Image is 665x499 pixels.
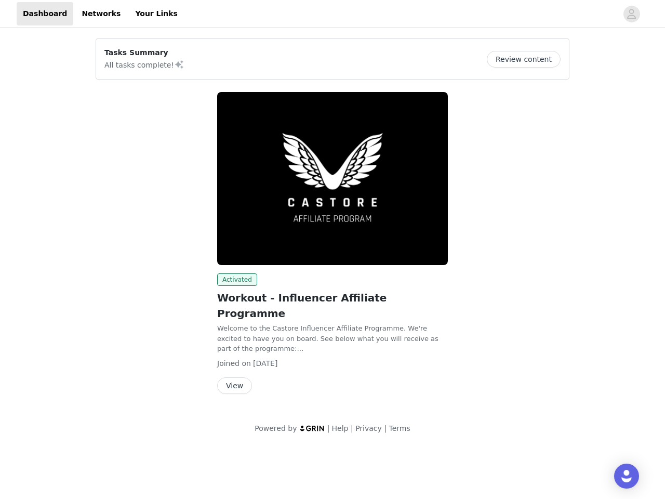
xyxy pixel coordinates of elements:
span: [DATE] [253,359,277,367]
img: Castore [217,92,448,265]
span: Powered by [255,424,297,432]
a: Help [332,424,349,432]
span: | [327,424,330,432]
a: Your Links [129,2,184,25]
p: All tasks complete! [104,58,184,71]
a: View [217,382,252,390]
p: Welcome to the Castore Influencer Affiliate Programme. We're excited to have you on board. See be... [217,323,448,354]
a: Privacy [355,424,382,432]
p: Tasks Summary [104,47,184,58]
span: | [384,424,387,432]
a: Terms [389,424,410,432]
span: Joined on [217,359,251,367]
img: logo [299,425,325,431]
div: Open Intercom Messenger [614,464,639,489]
a: Dashboard [17,2,73,25]
button: View [217,377,252,394]
a: Networks [75,2,127,25]
h2: Workout - Influencer Affiliate Programme [217,290,448,321]
span: Activated [217,273,257,286]
span: | [351,424,353,432]
button: Review content [487,51,561,68]
div: avatar [627,6,636,22]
